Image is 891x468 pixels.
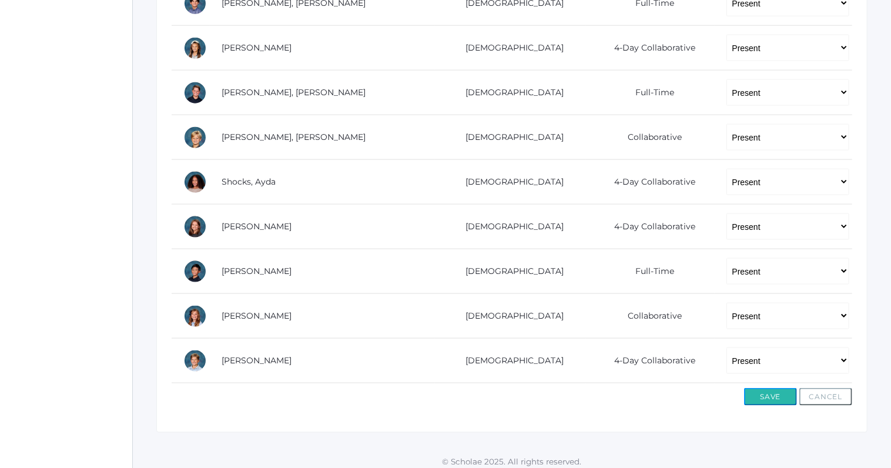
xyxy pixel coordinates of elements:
div: Ayda Shocks [183,171,207,194]
a: [PERSON_NAME] [222,310,292,321]
td: 4-Day Collaborative [586,205,714,249]
p: © Scholae 2025. All rights reserved. [133,456,891,467]
a: [PERSON_NAME] [222,42,292,53]
button: Save [744,388,797,406]
div: Matteo Soratorio [183,260,207,283]
a: Shocks, Ayda [222,176,276,187]
a: [PERSON_NAME] [222,221,292,232]
td: [DEMOGRAPHIC_DATA] [435,160,586,205]
td: Full-Time [586,249,714,294]
td: 4-Day Collaborative [586,26,714,71]
div: Arielle White [183,305,207,328]
td: 4-Day Collaborative [586,160,714,205]
td: Collaborative [586,115,714,160]
td: [DEMOGRAPHIC_DATA] [435,115,586,160]
div: Reagan Reynolds [183,36,207,60]
a: [PERSON_NAME], [PERSON_NAME] [222,132,366,142]
a: [PERSON_NAME] [222,266,292,276]
div: Zade Wilson [183,349,207,373]
div: Ayla Smith [183,215,207,239]
td: 4-Day Collaborative [586,339,714,383]
td: [DEMOGRAPHIC_DATA] [435,294,586,339]
td: Full-Time [586,71,714,115]
a: [PERSON_NAME] [222,355,292,366]
td: [DEMOGRAPHIC_DATA] [435,71,586,115]
td: [DEMOGRAPHIC_DATA] [435,26,586,71]
td: [DEMOGRAPHIC_DATA] [435,205,586,249]
div: Ryder Roberts [183,81,207,105]
button: Cancel [799,388,852,406]
td: [DEMOGRAPHIC_DATA] [435,249,586,294]
div: Levi Sergey [183,126,207,149]
td: Collaborative [586,294,714,339]
a: [PERSON_NAME], [PERSON_NAME] [222,87,366,98]
td: [DEMOGRAPHIC_DATA] [435,339,586,383]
